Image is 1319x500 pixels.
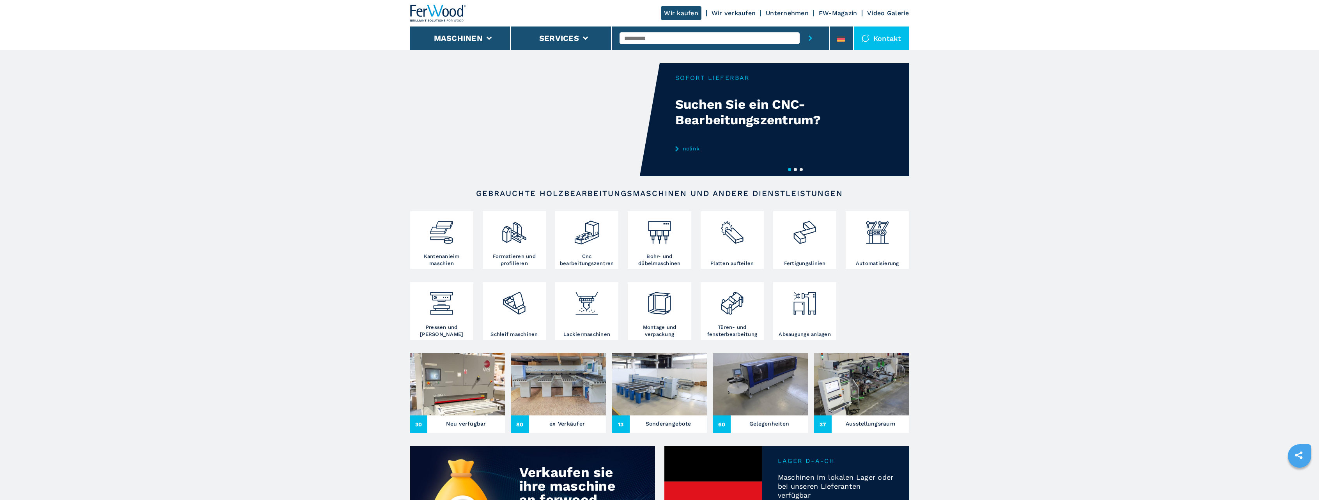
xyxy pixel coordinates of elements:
[646,284,673,317] img: montaggio_imballaggio_2.png
[862,34,869,42] img: Kontakt
[549,418,585,429] h3: ex Verkäufer
[794,168,797,171] button: 2
[428,213,455,246] img: bordatrici_1.png
[791,284,818,317] img: aspirazione_1.png
[701,211,764,269] a: Platten aufteilen
[1289,445,1308,465] a: sharethis
[710,260,754,267] h3: Platten aufteilen
[410,415,428,433] span: 30
[574,284,600,317] img: verniciatura_1.png
[555,211,618,269] a: Cnc bearbeitungszentren
[661,6,701,20] a: Wir kaufen
[412,324,471,338] h3: Pressen und [PERSON_NAME]
[511,415,529,433] span: 80
[501,213,528,246] img: squadratrici_2.png
[646,418,691,429] h3: Sonderangebote
[428,284,455,317] img: pressa-strettoia.png
[864,213,891,246] img: automazione.png
[788,168,791,171] button: 1
[800,168,803,171] button: 3
[410,282,473,340] a: Pressen und [PERSON_NAME]
[646,213,673,246] img: foratrici_inseritrici_2.png
[483,211,546,269] a: Formatieren und profilieren
[800,27,821,50] button: submit-button
[867,9,909,17] a: Video Galerie
[434,34,483,43] button: Maschinen
[628,211,691,269] a: Bohr- und dübelmaschinen
[846,418,895,429] h3: Ausstellungsraum
[719,213,746,246] img: sezionatrici_2.png
[574,213,600,246] img: centro_di_lavoro_cnc_2.png
[791,213,818,246] img: linee_di_produzione_2.png
[410,5,466,22] img: Ferwood
[410,63,660,176] video: Your browser does not support the video tag.
[410,211,473,269] a: Kantenanleim maschien
[703,324,762,338] h3: Türen- und fensterbearbeitung
[435,189,884,198] h2: Gebrauchte Holzbearbeitungsmaschinen und andere Dienstleistungen
[612,353,707,433] a: Sonderangebote 13Sonderangebote
[563,331,610,338] h3: Lackiermaschinen
[410,353,505,415] img: Neu verfügbar
[814,353,909,433] a: Ausstellungsraum37Ausstellungsraum
[555,282,618,340] a: Lackiermaschinen
[713,415,731,433] span: 60
[501,284,528,317] img: levigatrici_2.png
[719,284,746,317] img: lavorazione_porte_finestre_2.png
[846,211,909,269] a: Automatisierung
[511,353,606,415] img: ex Verkäufer
[854,27,909,50] div: Kontakt
[483,282,546,340] a: Schleif maschinen
[612,353,707,415] img: Sonderangebote
[773,211,836,269] a: Fertigungslinien
[814,353,909,415] img: Ausstellungsraum
[766,9,809,17] a: Unternehmen
[701,282,764,340] a: Türen- und fensterbearbeitung
[412,253,471,267] h3: Kantenanleim maschien
[819,9,857,17] a: FW-Magazin
[779,331,831,338] h3: Absaugungs anlagen
[539,34,579,43] button: Services
[713,353,808,433] a: Gelegenheiten60Gelegenheiten
[490,331,538,338] h3: Schleif maschinen
[712,9,756,17] a: Wir verkaufen
[784,260,826,267] h3: Fertigungslinien
[628,282,691,340] a: Montage und verpackung
[511,353,606,433] a: ex Verkäufer 80ex Verkäufer
[410,353,505,433] a: Neu verfügbar 30Neu verfügbar
[675,145,828,152] a: nolink
[773,282,836,340] a: Absaugungs anlagen
[749,418,789,429] h3: Gelegenheiten
[446,418,486,429] h3: Neu verfügbar
[485,253,544,267] h3: Formatieren und profilieren
[630,324,689,338] h3: Montage und verpackung
[856,260,899,267] h3: Automatisierung
[612,415,630,433] span: 13
[713,353,808,415] img: Gelegenheiten
[630,253,689,267] h3: Bohr- und dübelmaschinen
[557,253,616,267] h3: Cnc bearbeitungszentren
[814,415,832,433] span: 37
